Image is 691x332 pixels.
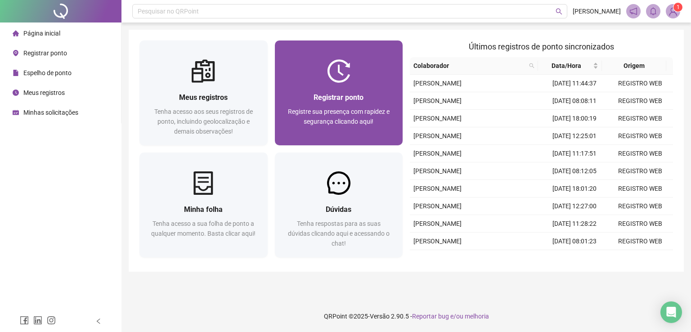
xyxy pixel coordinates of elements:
[542,92,607,110] td: [DATE] 08:08:11
[607,145,673,162] td: REGISTRO WEB
[413,202,462,210] span: [PERSON_NAME]
[154,108,253,135] span: Tenha acesso aos seus registros de ponto, incluindo geolocalização e demais observações!
[20,316,29,325] span: facebook
[629,7,637,15] span: notification
[538,57,602,75] th: Data/Hora
[542,61,591,71] span: Data/Hora
[542,197,607,215] td: [DATE] 12:27:00
[602,57,666,75] th: Origem
[542,110,607,127] td: [DATE] 18:00:19
[542,162,607,180] td: [DATE] 08:12:05
[666,4,680,18] img: 93325
[288,220,390,247] span: Tenha respostas para as suas dúvidas clicando aqui e acessando o chat!
[95,318,102,324] span: left
[573,6,621,16] span: [PERSON_NAME]
[413,115,462,122] span: [PERSON_NAME]
[556,8,562,15] span: search
[47,316,56,325] span: instagram
[607,215,673,233] td: REGISTRO WEB
[413,167,462,175] span: [PERSON_NAME]
[13,30,19,36] span: home
[542,127,607,145] td: [DATE] 12:25:01
[412,313,489,320] span: Reportar bug e/ou melhoria
[413,97,462,104] span: [PERSON_NAME]
[673,3,682,12] sup: Atualize o seu contato no menu Meus Dados
[527,59,536,72] span: search
[607,127,673,145] td: REGISTRO WEB
[542,233,607,250] td: [DATE] 08:01:23
[13,70,19,76] span: file
[413,150,462,157] span: [PERSON_NAME]
[542,215,607,233] td: [DATE] 11:28:22
[607,110,673,127] td: REGISTRO WEB
[121,301,691,332] footer: QRPoint © 2025 - 2.90.5 -
[370,313,390,320] span: Versão
[607,92,673,110] td: REGISTRO WEB
[314,93,363,102] span: Registrar ponto
[542,145,607,162] td: [DATE] 11:17:51
[413,220,462,227] span: [PERSON_NAME]
[23,89,65,96] span: Meus registros
[413,80,462,87] span: [PERSON_NAME]
[23,30,60,37] span: Página inicial
[607,75,673,92] td: REGISTRO WEB
[139,40,268,145] a: Meus registrosTenha acesso aos seus registros de ponto, incluindo geolocalização e demais observa...
[607,197,673,215] td: REGISTRO WEB
[23,109,78,116] span: Minhas solicitações
[529,63,534,68] span: search
[288,108,390,125] span: Registre sua presença com rapidez e segurança clicando aqui!
[23,49,67,57] span: Registrar ponto
[275,40,403,145] a: Registrar pontoRegistre sua presença com rapidez e segurança clicando aqui!
[13,90,19,96] span: clock-circle
[13,50,19,56] span: environment
[275,153,403,257] a: DúvidasTenha respostas para as suas dúvidas clicando aqui e acessando o chat!
[413,61,525,71] span: Colaborador
[607,233,673,250] td: REGISTRO WEB
[184,205,223,214] span: Minha folha
[33,316,42,325] span: linkedin
[660,301,682,323] div: Open Intercom Messenger
[13,109,19,116] span: schedule
[139,153,268,257] a: Minha folhaTenha acesso a sua folha de ponto a qualquer momento. Basta clicar aqui!
[542,75,607,92] td: [DATE] 11:44:37
[469,42,614,51] span: Últimos registros de ponto sincronizados
[677,4,680,10] span: 1
[151,220,256,237] span: Tenha acesso a sua folha de ponto a qualquer momento. Basta clicar aqui!
[607,250,673,268] td: REGISTRO WEB
[326,205,351,214] span: Dúvidas
[413,132,462,139] span: [PERSON_NAME]
[607,162,673,180] td: REGISTRO WEB
[542,250,607,268] td: [DATE] 16:59:23
[413,185,462,192] span: [PERSON_NAME]
[413,238,462,245] span: [PERSON_NAME]
[23,69,72,76] span: Espelho de ponto
[179,93,228,102] span: Meus registros
[542,180,607,197] td: [DATE] 18:01:20
[649,7,657,15] span: bell
[607,180,673,197] td: REGISTRO WEB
